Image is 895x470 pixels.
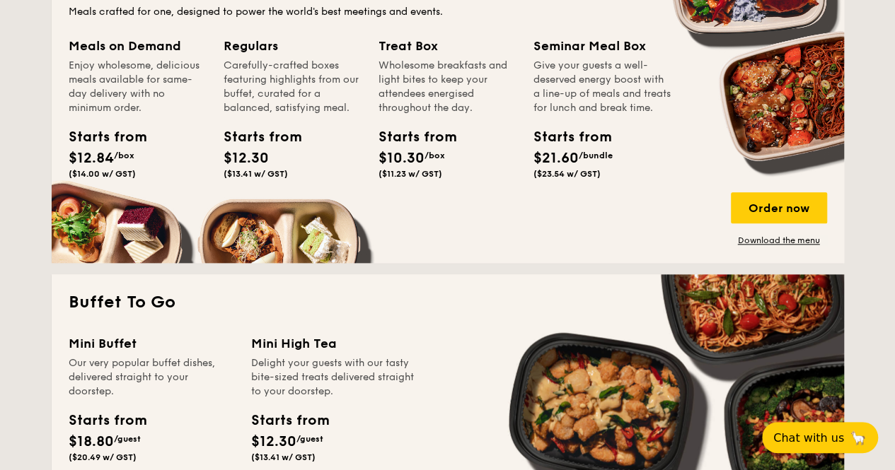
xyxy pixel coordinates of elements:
[850,430,867,446] span: 🦙
[69,59,207,115] div: Enjoy wholesome, delicious meals available for same-day delivery with no minimum order.
[69,452,137,462] span: ($20.49 w/ GST)
[251,410,328,431] div: Starts from
[251,433,296,450] span: $12.30
[731,192,827,223] div: Order now
[773,431,844,445] span: Chat with us
[224,59,362,115] div: Carefully-crafted boxes featuring highlights from our buffet, curated for a balanced, satisfying ...
[731,235,827,246] a: Download the menu
[533,169,601,179] span: ($23.54 w/ GST)
[69,169,136,179] span: ($14.00 w/ GST)
[224,169,288,179] span: ($13.41 w/ GST)
[69,356,234,399] div: Our very popular buffet dishes, delivered straight to your doorstep.
[762,422,878,453] button: Chat with us🦙
[69,334,234,353] div: Mini Buffet
[69,150,114,167] span: $12.84
[251,356,417,399] div: Delight your guests with our tasty bite-sized treats delivered straight to your doorstep.
[425,151,445,160] span: /box
[533,36,671,56] div: Seminar Meal Box
[69,433,114,450] span: $18.80
[533,59,671,115] div: Give your guests a well-deserved energy boost with a line-up of meals and treats for lunch and br...
[379,127,442,148] div: Starts from
[579,151,613,160] span: /bundle
[379,36,516,56] div: Treat Box
[379,59,516,115] div: Wholesome breakfasts and light bites to keep your attendees energised throughout the day.
[224,36,362,56] div: Regulars
[69,127,132,148] div: Starts from
[533,150,579,167] span: $21.60
[379,169,442,179] span: ($11.23 w/ GST)
[251,334,417,353] div: Mini High Tea
[224,127,287,148] div: Starts from
[379,150,425,167] span: $10.30
[114,151,134,160] span: /box
[533,127,597,148] div: Starts from
[69,410,146,431] div: Starts from
[114,434,141,444] span: /guest
[69,5,827,19] div: Meals crafted for one, designed to power the world's best meetings and events.
[69,291,827,314] h2: Buffet To Go
[69,36,207,56] div: Meals on Demand
[296,434,323,444] span: /guest
[224,150,269,167] span: $12.30
[251,452,316,462] span: ($13.41 w/ GST)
